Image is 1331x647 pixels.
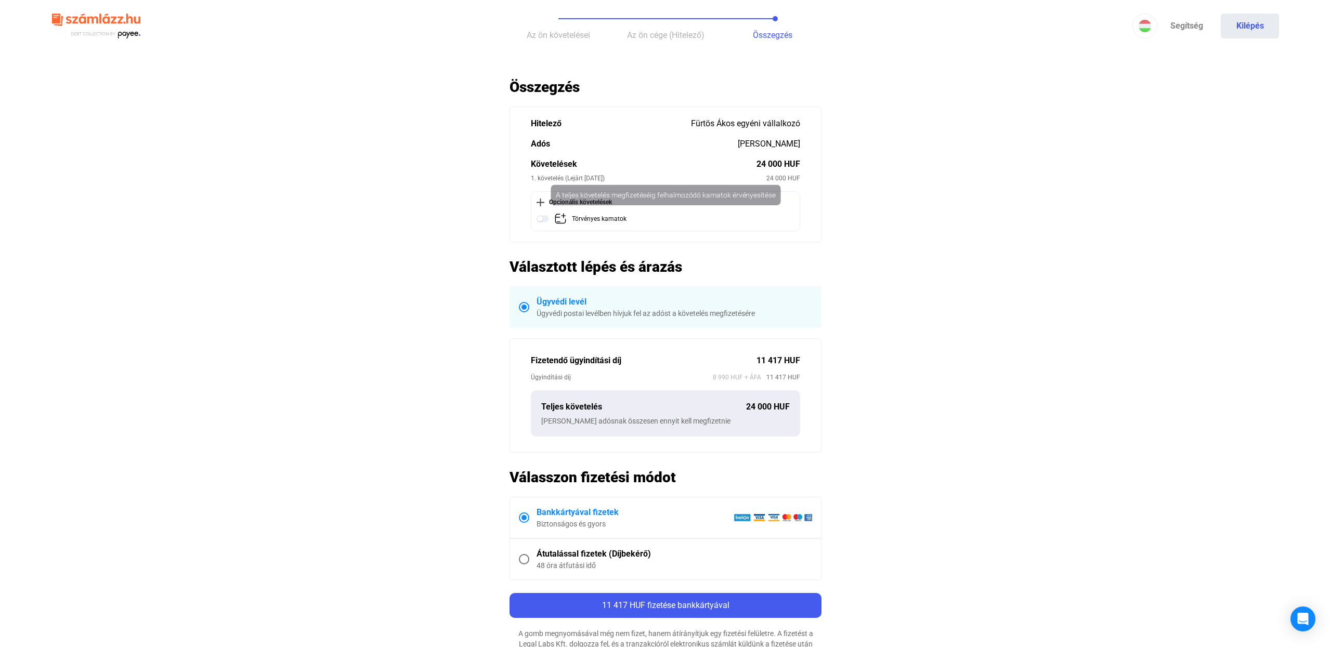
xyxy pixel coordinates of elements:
[510,593,821,618] button: 11 417 HUF fizetése bankkártyával
[531,372,713,382] div: Ügyindítási díj
[602,600,729,610] span: 11 417 HUF fizetése bankkártyával
[1132,14,1157,38] button: HU
[766,173,800,183] div: 24 000 HUF
[52,9,140,43] img: szamlazzhu-logo
[1221,14,1279,38] button: Kilépés
[510,258,821,276] h2: Választott lépés és árazás
[510,468,821,486] h2: Válasszon fizetési módot
[531,117,691,130] div: Hitelező
[746,401,790,413] div: 24 000 HUF
[537,308,812,319] div: Ügyvédi postai levélben hívjuk fel az adóst a követelés megfizetésére
[537,213,549,225] img: toggle-off
[531,173,766,183] div: 1. követelés (Lejárt [DATE])
[1290,606,1315,631] div: Open Intercom Messenger
[537,199,544,206] img: plus-black
[753,30,792,40] span: Összegzés
[531,354,756,367] div: Fizetendő ügyindítási díj
[756,354,800,367] div: 11 417 HUF
[537,548,812,560] div: Átutalással fizetek (Díjbekérő)
[756,158,800,170] div: 24 000 HUF
[541,416,790,426] div: [PERSON_NAME] adósnak összesen ennyit kell megfizetnie
[1139,20,1151,32] img: HU
[537,506,734,519] div: Bankkártyával fizetek
[531,138,738,150] div: Adós
[550,184,782,205] div: A teljes követelés megfizetéséig felhalmozódó kamatok érvényesítése
[541,401,746,413] div: Teljes követelés
[627,30,704,40] span: Az ön cége (Hitelező)
[713,372,761,382] span: 8 990 HUF + ÁFA
[537,519,734,529] div: Biztonságos és gyors
[537,197,794,207] div: Opcionális követelések
[537,560,812,571] div: 48 óra átfutási idő
[527,30,590,40] span: Az ön követelései
[691,117,800,130] div: Fürtös Ákos egyéni vállalkozó
[554,213,567,225] img: add-claim
[572,213,627,226] div: Törvényes kamatok
[531,158,756,170] div: Követelések
[1157,14,1216,38] a: Segítség
[734,513,812,522] img: barion
[761,372,800,382] span: 11 417 HUF
[510,78,821,96] h2: Összegzés
[738,138,800,150] div: [PERSON_NAME]
[537,296,812,308] div: Ügyvédi levél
